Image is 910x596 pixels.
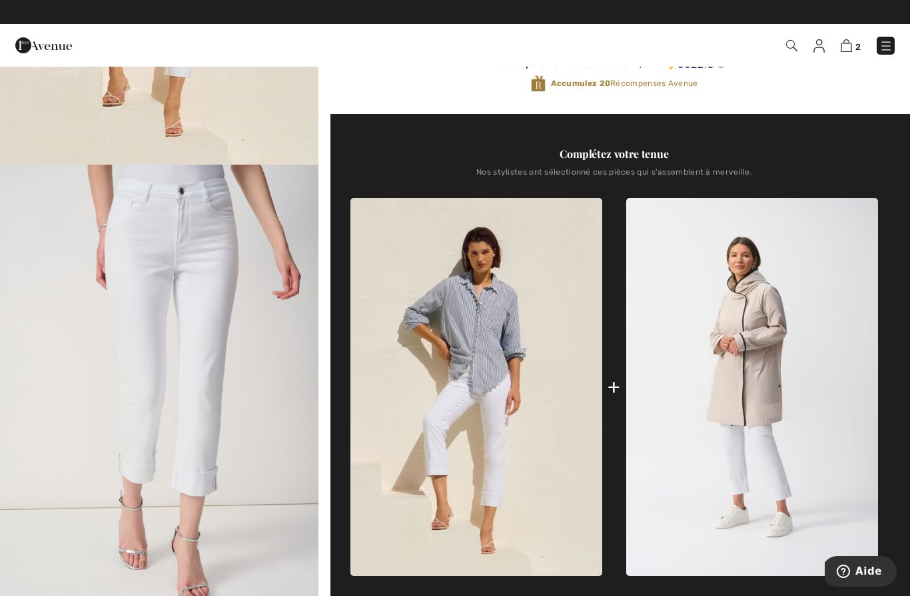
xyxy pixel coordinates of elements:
span: 2 [855,42,861,52]
img: Panier d'achat [841,39,852,52]
img: Jeans Taille Mi-Haute modèle 251960 [350,198,602,576]
img: Récompenses Avenue [531,75,546,93]
iframe: Ouvre un widget dans lequel vous pouvez trouver plus d’informations [825,556,897,589]
div: Nos stylistes ont sélectionné ces pièces qui s'assemblent à merveille. [350,167,878,187]
strong: Accumulez 20 [551,79,611,88]
a: 1ère Avenue [15,38,72,51]
img: Menu [879,39,893,53]
span: Récompenses Avenue [551,77,698,89]
img: 1ère Avenue [15,32,72,59]
img: Mes infos [813,39,825,53]
img: Vêtement Décontracté Polyvalent modèle 251184 [626,198,878,576]
a: 2 [841,37,861,53]
img: Recherche [786,40,797,51]
div: Complétez votre tenue [350,146,878,162]
div: + [608,372,620,402]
